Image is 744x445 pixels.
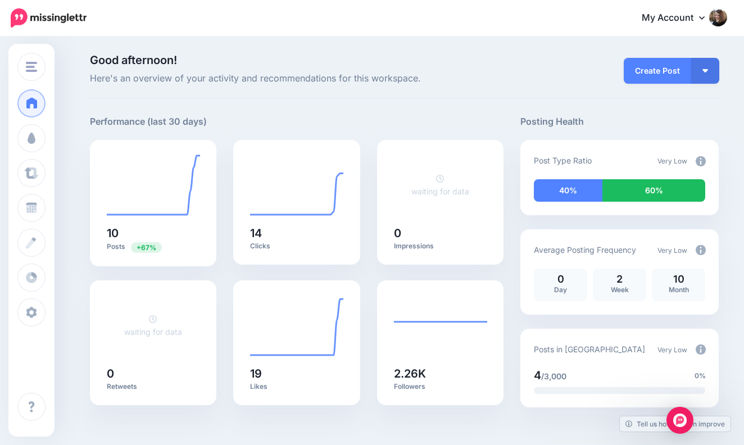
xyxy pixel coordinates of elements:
[250,368,343,379] h5: 19
[554,285,567,294] span: Day
[598,274,641,284] p: 2
[90,115,207,129] h5: Performance (last 30 days)
[520,115,719,129] h5: Posting Health
[250,228,343,239] h5: 14
[394,228,487,239] h5: 0
[534,154,592,167] p: Post Type Ratio
[124,314,182,337] a: waiting for data
[90,53,177,67] span: Good afternoon!
[107,382,200,391] p: Retweets
[541,371,566,381] span: /3,000
[657,346,687,354] span: Very Low
[394,368,487,379] h5: 2.26K
[107,368,200,379] h5: 0
[90,71,504,86] span: Here's an overview of your activity and recommendations for this workspace.
[657,157,687,165] span: Very Low
[630,4,727,32] a: My Account
[657,246,687,255] span: Very Low
[107,228,200,239] h5: 10
[696,245,706,255] img: info-circle-grey.png
[534,369,541,382] span: 4
[669,285,689,294] span: Month
[250,382,343,391] p: Likes
[107,242,200,252] p: Posts
[624,58,691,84] a: Create Post
[696,344,706,355] img: info-circle-grey.png
[666,407,693,434] div: Open Intercom Messenger
[411,174,469,196] a: waiting for data
[131,242,162,253] span: Previous period: 6
[696,156,706,166] img: info-circle-grey.png
[26,62,37,72] img: menu.png
[611,285,629,294] span: Week
[657,274,700,284] p: 10
[11,8,87,28] img: Missinglettr
[250,242,343,251] p: Clicks
[534,343,645,356] p: Posts in [GEOGRAPHIC_DATA]
[394,382,487,391] p: Followers
[394,242,487,251] p: Impressions
[534,179,602,202] div: 40% of your posts in the last 30 days have been from Drip Campaigns
[695,370,706,382] span: 0%
[702,69,708,72] img: arrow-down-white.png
[539,274,582,284] p: 0
[620,416,731,432] a: Tell us how we can improve
[602,179,705,202] div: 60% of your posts in the last 30 days were manually created (i.e. were not from Drip Campaigns or...
[534,243,636,256] p: Average Posting Frequency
